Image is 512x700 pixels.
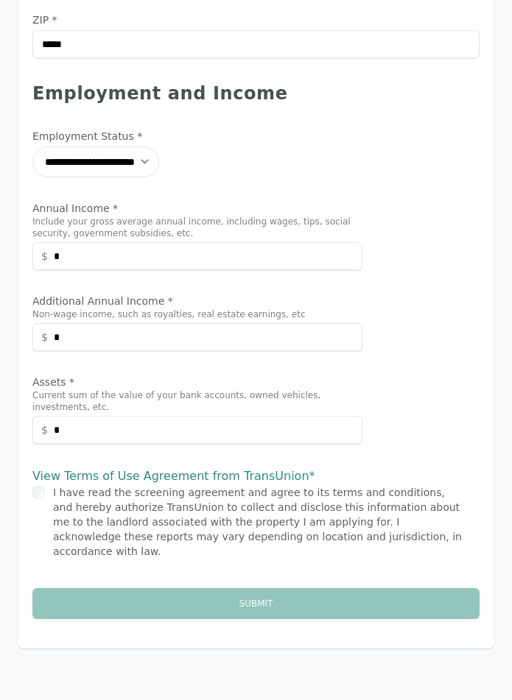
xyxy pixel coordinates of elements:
[32,375,362,389] label: Assets *
[32,294,362,308] label: Additional Annual Income *
[53,487,462,557] label: I have read the screening agreement and agree to its terms and conditions, and hereby authorize T...
[32,201,362,216] label: Annual Income *
[32,82,480,105] div: Employment and Income
[32,308,362,320] p: Non-wage income, such as royalties, real estate earnings, etc
[32,13,480,27] label: ZIP *
[32,216,362,239] p: Include your gross average annual income, including wages, tips, social security, government subs...
[32,469,315,483] a: View Terms of Use Agreement from TransUnion*
[32,389,362,413] p: Current sum of the value of your bank accounts, owned vehicles, investments, etc.
[32,129,362,144] label: Employment Status *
